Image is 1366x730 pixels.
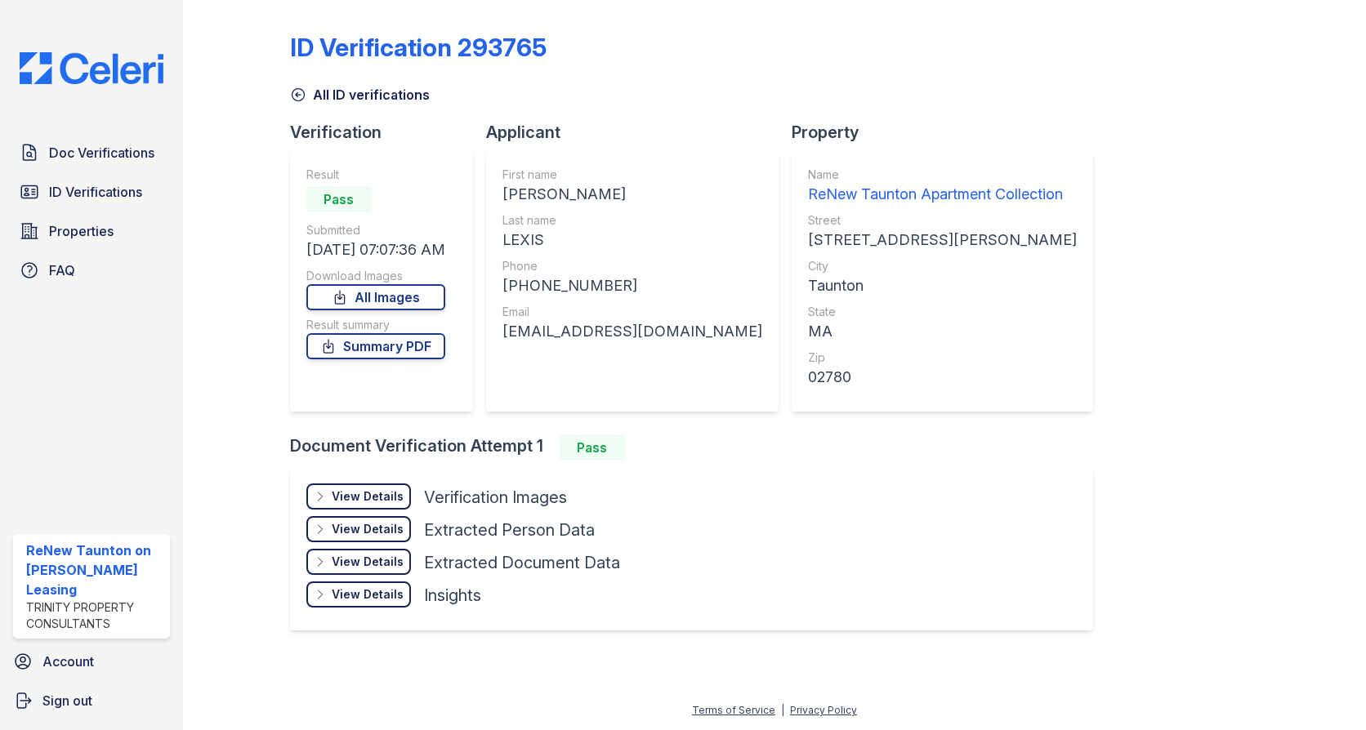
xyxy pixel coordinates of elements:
[808,212,1077,229] div: Street
[306,317,445,333] div: Result summary
[290,85,430,105] a: All ID verifications
[502,274,762,297] div: [PHONE_NUMBER]
[7,684,176,717] a: Sign out
[502,212,762,229] div: Last name
[808,366,1077,389] div: 02780
[560,434,625,461] div: Pass
[808,167,1077,183] div: Name
[13,254,170,287] a: FAQ
[306,222,445,238] div: Submitted
[332,488,404,505] div: View Details
[424,519,595,541] div: Extracted Person Data
[49,182,142,202] span: ID Verifications
[502,304,762,320] div: Email
[7,52,176,84] img: CE_Logo_Blue-a8612792a0a2168367f1c8372b55b34899dd931a85d93a1a3d3e32e68fde9ad4.png
[808,229,1077,251] div: [STREET_ADDRESS][PERSON_NAME]
[424,584,481,607] div: Insights
[49,143,154,162] span: Doc Verifications
[808,320,1077,343] div: MA
[1297,665,1350,714] iframe: chat widget
[42,652,94,671] span: Account
[332,554,404,570] div: View Details
[486,121,792,144] div: Applicant
[502,183,762,206] div: [PERSON_NAME]
[792,121,1106,144] div: Property
[790,704,857,716] a: Privacy Policy
[502,320,762,343] div: [EMAIL_ADDRESS][DOMAIN_NAME]
[306,167,445,183] div: Result
[306,268,445,284] div: Download Images
[49,260,75,280] span: FAQ
[502,167,762,183] div: First name
[26,599,163,632] div: Trinity Property Consultants
[808,258,1077,274] div: City
[290,33,547,62] div: ID Verification 293765
[332,521,404,537] div: View Details
[26,541,163,599] div: ReNew Taunton on [PERSON_NAME] Leasing
[808,274,1077,297] div: Taunton
[290,434,1106,461] div: Document Verification Attempt 1
[290,121,486,144] div: Verification
[424,486,567,509] div: Verification Images
[808,349,1077,366] div: Zip
[306,238,445,261] div: [DATE] 07:07:36 AM
[808,304,1077,320] div: State
[306,284,445,310] a: All Images
[49,221,114,241] span: Properties
[424,551,620,574] div: Extracted Document Data
[13,215,170,247] a: Properties
[42,691,92,710] span: Sign out
[692,704,775,716] a: Terms of Service
[332,586,404,603] div: View Details
[13,136,170,169] a: Doc Verifications
[808,167,1077,206] a: Name ReNew Taunton Apartment Collection
[7,645,176,678] a: Account
[306,333,445,359] a: Summary PDF
[306,186,372,212] div: Pass
[13,176,170,208] a: ID Verifications
[808,183,1077,206] div: ReNew Taunton Apartment Collection
[781,704,784,716] div: |
[502,229,762,251] div: LEXIS
[502,258,762,274] div: Phone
